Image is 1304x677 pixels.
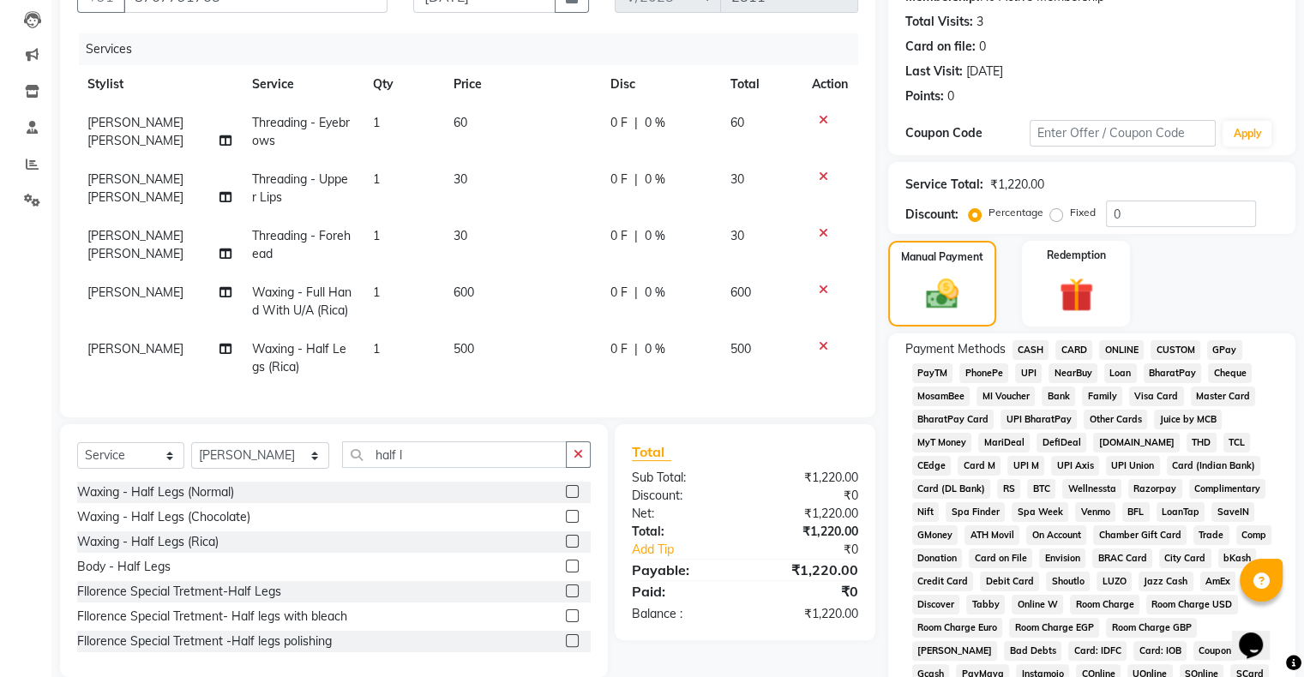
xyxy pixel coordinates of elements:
[912,410,995,429] span: BharatPay Card
[1015,363,1042,383] span: UPI
[252,341,346,374] span: Waxing - Half Legs (Rica)
[912,548,963,568] span: Donation
[802,65,858,104] th: Action
[1049,273,1104,316] img: _gift.svg
[1232,608,1287,660] iframe: chat widget
[905,38,976,56] div: Card on file:
[1129,386,1184,406] span: Visa Card
[745,469,871,487] div: ₹1,220.00
[976,386,1035,406] span: MI Voucher
[1159,548,1211,568] span: City Card
[1055,340,1092,360] span: CARD
[645,340,665,358] span: 0 %
[1030,120,1217,147] input: Enter Offer / Coupon Code
[634,171,638,189] span: |
[730,115,744,130] span: 60
[87,171,183,205] span: [PERSON_NAME] [PERSON_NAME]
[1167,456,1261,476] span: Card (Indian Bank)
[619,505,745,523] div: Net:
[77,533,219,551] div: Waxing - Half Legs (Rica)
[1193,641,1237,661] span: Coupon
[912,641,998,661] span: [PERSON_NAME]
[1154,410,1222,429] span: Juice by MCB
[905,176,983,194] div: Service Total:
[79,33,871,65] div: Services
[1070,595,1139,614] span: Room Charge
[964,525,1019,545] span: ATH Movil
[645,227,665,245] span: 0 %
[645,284,665,302] span: 0 %
[1092,548,1152,568] span: BRAC Card
[619,581,745,602] div: Paid:
[912,595,960,614] span: Discover
[454,341,474,356] span: 500
[610,284,628,302] span: 0 F
[1146,595,1238,614] span: Room Charge USD
[373,285,380,300] span: 1
[1189,479,1266,499] span: Complimentary
[645,114,665,132] span: 0 %
[980,572,1039,591] span: Debit Card
[1049,363,1097,383] span: NearBuy
[905,87,944,105] div: Points:
[1093,433,1180,452] span: [DOMAIN_NAME]
[634,227,638,245] span: |
[978,433,1030,452] span: MariDeal
[905,63,963,81] div: Last Visit:
[1106,456,1160,476] span: UPI Union
[912,433,972,452] span: MyT Money
[77,508,250,526] div: Waxing - Half Legs (Chocolate)
[946,502,1005,522] span: Spa Finder
[373,341,380,356] span: 1
[1218,548,1257,568] span: bKash
[966,63,1003,81] div: [DATE]
[730,228,744,243] span: 30
[745,581,871,602] div: ₹0
[912,525,958,545] span: GMoney
[745,505,871,523] div: ₹1,220.00
[1200,572,1236,591] span: AmEx
[600,65,720,104] th: Disc
[1139,572,1193,591] span: Jazz Cash
[1026,525,1086,545] span: On Account
[1223,433,1251,452] span: TCL
[632,443,671,461] span: Total
[454,285,474,300] span: 600
[619,541,766,559] a: Add Tip
[1062,479,1121,499] span: Wellnessta
[454,228,467,243] span: 30
[912,618,1003,638] span: Room Charge Euro
[252,115,350,148] span: Threading - Eyebrows
[912,479,991,499] span: Card (DL Bank)
[1082,386,1122,406] span: Family
[989,205,1043,220] label: Percentage
[905,206,958,224] div: Discount:
[1012,502,1068,522] span: Spa Week
[1007,456,1044,476] span: UPI M
[1133,641,1187,661] span: Card: IOB
[969,548,1032,568] span: Card on File
[77,608,347,626] div: Fllorence Special Tretment- Half legs with bleach
[610,114,628,132] span: 0 F
[905,124,1030,142] div: Coupon Code
[87,285,183,300] span: [PERSON_NAME]
[634,284,638,302] span: |
[87,341,183,356] span: [PERSON_NAME]
[454,115,467,130] span: 60
[997,479,1020,499] span: RS
[1093,525,1187,545] span: Chamber Gift Card
[720,65,802,104] th: Total
[1223,121,1271,147] button: Apply
[1157,502,1205,522] span: LoanTap
[1042,386,1075,406] span: Bank
[610,340,628,358] span: 0 F
[1001,410,1077,429] span: UPI BharatPay
[77,65,242,104] th: Stylist
[1236,525,1272,545] span: Comp
[1151,340,1200,360] span: CUSTOM
[1207,340,1242,360] span: GPay
[1099,340,1144,360] span: ONLINE
[1104,363,1137,383] span: Loan
[1068,641,1127,661] span: Card: IDFC
[1027,479,1055,499] span: BTC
